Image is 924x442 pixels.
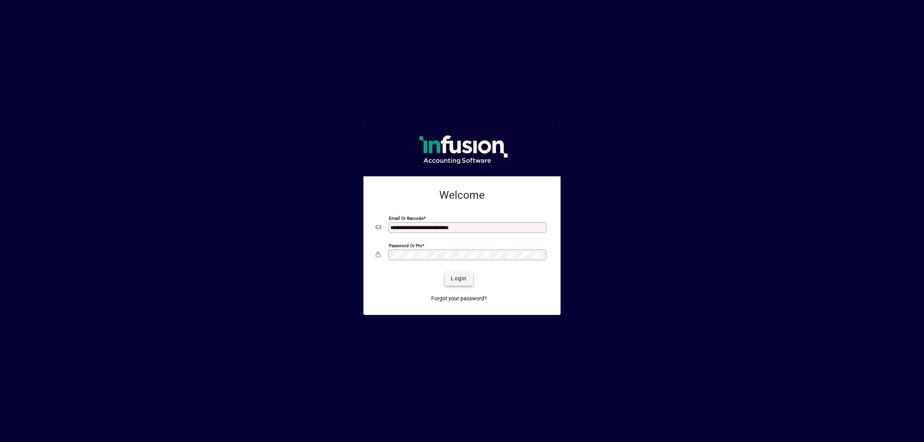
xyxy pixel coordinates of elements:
[376,189,548,202] h2: Welcome
[451,275,467,283] span: Login
[389,243,422,248] mat-label: Password or Pin
[389,215,423,221] mat-label: Email or Barcode
[431,295,487,303] span: Forgot your password?
[428,292,490,306] a: Forgot your password?
[445,272,473,286] button: Login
